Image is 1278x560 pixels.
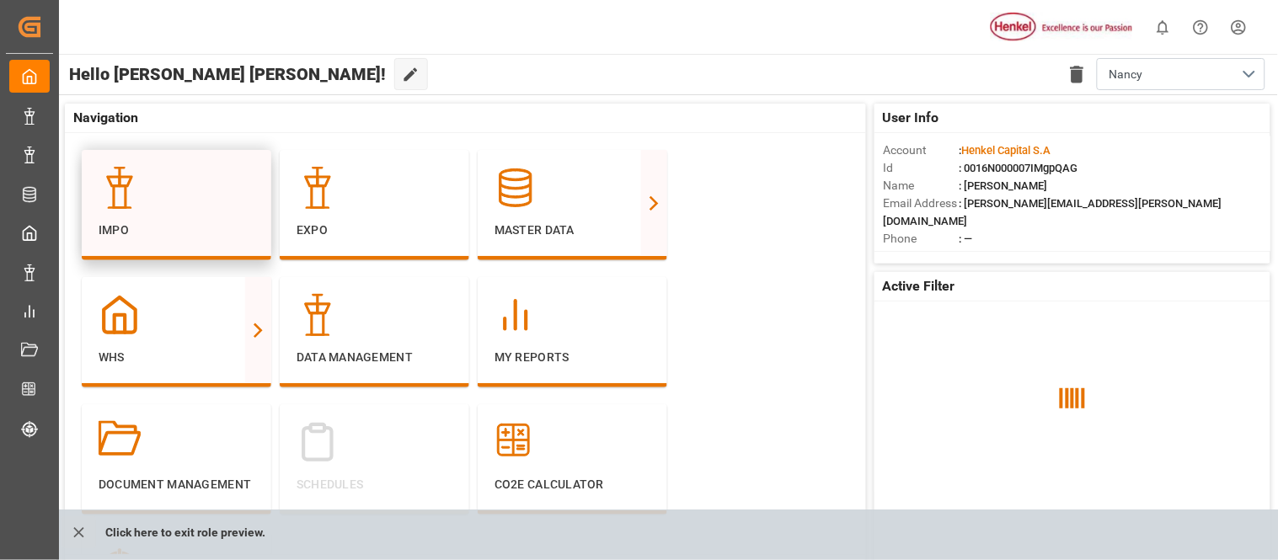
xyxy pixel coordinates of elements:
[495,221,650,239] p: Master Data
[69,58,386,90] span: Hello [PERSON_NAME] [PERSON_NAME]!
[883,248,959,265] span: Account Type
[495,349,650,366] p: My Reports
[1182,8,1220,46] button: Help Center
[883,230,959,248] span: Phone
[961,144,1051,157] span: Henkel Capital S.A
[959,144,1051,157] span: :
[99,349,254,366] p: WHS
[99,476,254,493] p: Document Management
[959,179,1047,192] span: : [PERSON_NAME]
[883,108,939,128] span: User Info
[61,516,96,548] button: close role preview
[1144,8,1182,46] button: show 0 new notifications
[883,159,959,177] span: Id
[73,108,138,128] span: Navigation
[883,141,959,159] span: Account
[959,162,1077,174] span: : 0016N000007IMgpQAG
[883,177,959,195] span: Name
[297,349,452,366] p: Data Management
[991,13,1132,42] img: Henkel%20logo.jpg_1689854090.jpg
[959,250,1001,263] span: : Shipper
[883,276,955,296] span: Active Filter
[883,195,959,212] span: Email Address
[105,516,265,548] p: Click here to exit role preview.
[99,221,254,239] p: Impo
[297,221,452,239] p: Expo
[1110,66,1143,83] span: Nancy
[959,232,972,245] span: : —
[495,476,650,493] p: CO2e Calculator
[883,197,1222,227] span: : [PERSON_NAME][EMAIL_ADDRESS][PERSON_NAME][DOMAIN_NAME]
[1097,58,1265,90] button: open menu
